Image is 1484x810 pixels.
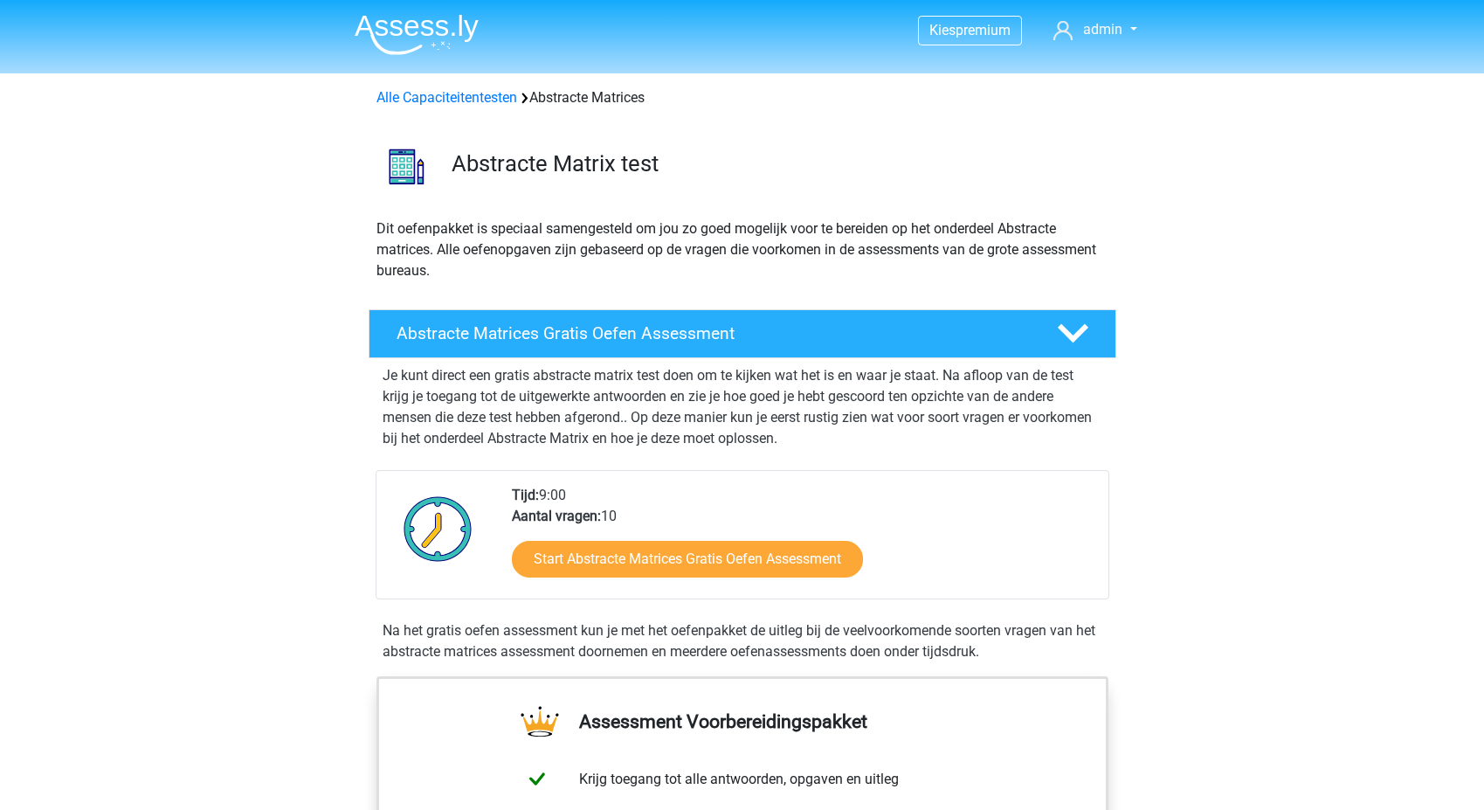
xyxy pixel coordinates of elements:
b: Aantal vragen: [512,508,601,524]
img: Klok [394,485,482,572]
a: admin [1046,19,1143,40]
div: Na het gratis oefen assessment kun je met het oefenpakket de uitleg bij de veelvoorkomende soorte... [376,620,1109,662]
span: Kies [929,22,956,38]
h4: Abstracte Matrices Gratis Oefen Assessment [397,323,1029,343]
div: 9:00 10 [499,485,1108,599]
span: admin [1083,21,1122,38]
span: premium [956,22,1011,38]
a: Kiespremium [919,18,1021,42]
h3: Abstracte Matrix test [452,150,1102,177]
p: Dit oefenpakket is speciaal samengesteld om jou zo goed mogelijk voor te bereiden op het onderdee... [376,218,1108,281]
img: Assessly [355,14,479,55]
img: abstracte matrices [369,129,444,204]
a: Alle Capaciteitentesten [376,89,517,106]
a: Start Abstracte Matrices Gratis Oefen Assessment [512,541,863,578]
p: Je kunt direct een gratis abstracte matrix test doen om te kijken wat het is en waar je staat. Na... [383,365,1102,449]
div: Abstracte Matrices [369,87,1115,108]
b: Tijd: [512,487,539,503]
a: Abstracte Matrices Gratis Oefen Assessment [362,309,1123,358]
